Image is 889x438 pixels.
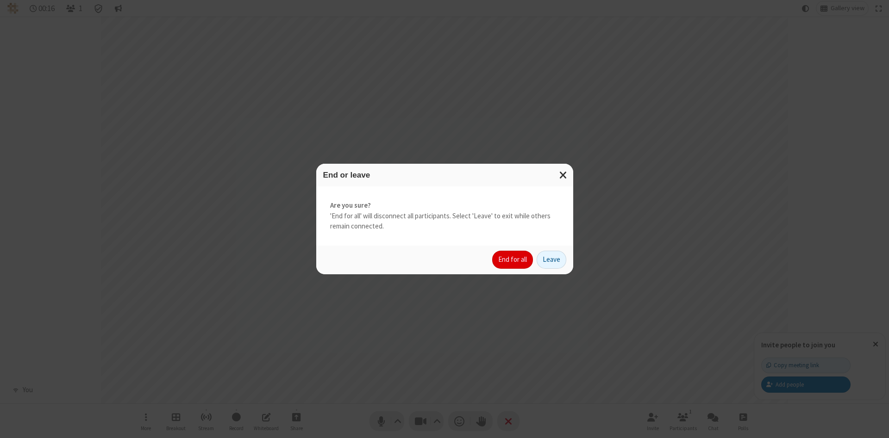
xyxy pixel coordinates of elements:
button: Close modal [554,164,573,186]
button: Leave [537,251,566,269]
button: End for all [492,251,533,269]
h3: End or leave [323,171,566,179]
strong: Are you sure? [330,200,559,211]
div: 'End for all' will disconnect all participants. Select 'Leave' to exit while others remain connec... [316,186,573,246]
